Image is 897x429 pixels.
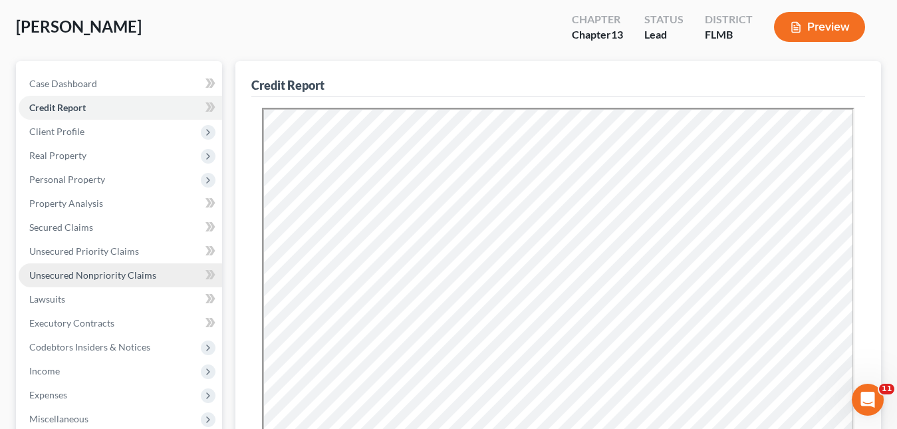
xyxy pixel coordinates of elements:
[705,27,753,43] div: FLMB
[19,192,222,215] a: Property Analysis
[19,215,222,239] a: Secured Claims
[29,317,114,329] span: Executory Contracts
[29,174,105,185] span: Personal Property
[19,239,222,263] a: Unsecured Priority Claims
[879,384,894,394] span: 11
[572,27,623,43] div: Chapter
[611,28,623,41] span: 13
[774,12,865,42] button: Preview
[705,12,753,27] div: District
[29,102,86,113] span: Credit Report
[19,72,222,96] a: Case Dashboard
[29,150,86,161] span: Real Property
[29,293,65,305] span: Lawsuits
[29,269,156,281] span: Unsecured Nonpriority Claims
[29,126,84,137] span: Client Profile
[572,12,623,27] div: Chapter
[29,365,60,376] span: Income
[29,221,93,233] span: Secured Claims
[19,287,222,311] a: Lawsuits
[19,96,222,120] a: Credit Report
[29,245,139,257] span: Unsecured Priority Claims
[29,198,103,209] span: Property Analysis
[29,78,97,89] span: Case Dashboard
[29,389,67,400] span: Expenses
[19,263,222,287] a: Unsecured Nonpriority Claims
[251,77,324,93] div: Credit Report
[29,413,88,424] span: Miscellaneous
[644,27,684,43] div: Lead
[852,384,884,416] iframe: Intercom live chat
[19,311,222,335] a: Executory Contracts
[644,12,684,27] div: Status
[16,17,142,36] span: [PERSON_NAME]
[29,341,150,353] span: Codebtors Insiders & Notices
